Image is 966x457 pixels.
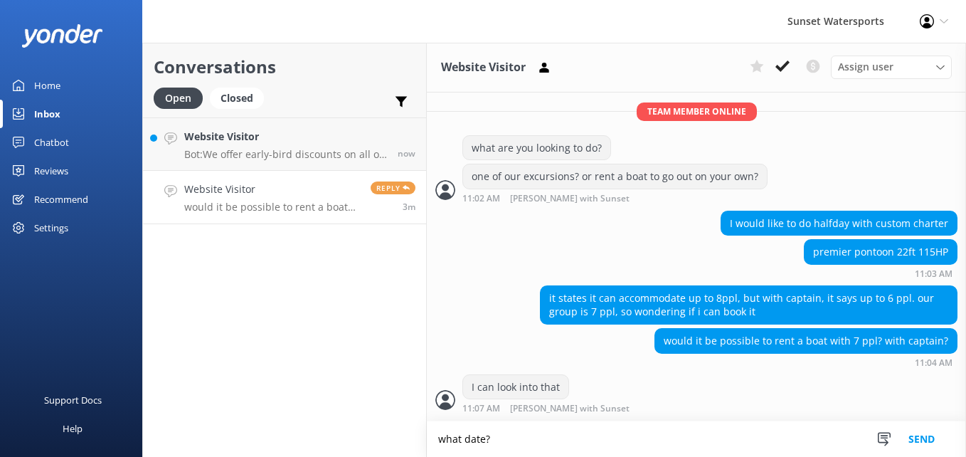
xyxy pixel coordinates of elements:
div: it states it can accommodate up to 8ppl, but with captain, it says up to 6 ppl. our group is 7 pp... [541,286,957,324]
a: Closed [210,90,271,105]
span: Oct 05 2025 10:04am (UTC -05:00) America/Cancun [403,201,415,213]
div: Chatbot [34,128,69,157]
div: Open [154,88,203,109]
div: Home [34,71,60,100]
button: Send [895,421,948,457]
div: Oct 05 2025 10:02am (UTC -05:00) America/Cancun [462,193,768,204]
div: Oct 05 2025 10:04am (UTC -05:00) America/Cancun [654,357,957,367]
div: I can look into that [463,375,568,399]
div: premier pontoon 22ft 115HP [805,240,957,264]
h4: Website Visitor [184,182,360,197]
p: would it be possible to rent a boat with 7 ppl? with captain? [184,201,360,214]
span: Reply [371,182,415,194]
span: Assign user [838,59,893,75]
span: [PERSON_NAME] with Sunset [510,404,630,414]
div: Support Docs [44,386,102,414]
div: Closed [210,88,264,109]
div: Reviews [34,157,68,185]
h2: Conversations [154,53,415,80]
a: Website Visitorwould it be possible to rent a boat with 7 ppl? with captain?Reply3m [143,171,426,224]
div: I would like to do halfday with custom charter [721,211,957,236]
span: Team member online [637,103,757,120]
div: Oct 05 2025 10:03am (UTC -05:00) America/Cancun [804,268,957,278]
textarea: what date? [427,421,966,457]
div: would it be possible to rent a boat with 7 ppl? with captain? [655,329,957,353]
div: Settings [34,214,68,242]
div: Recommend [34,185,88,214]
h3: Website Visitor [441,58,526,77]
h4: Website Visitor [184,129,387,145]
strong: 11:04 AM [915,359,952,367]
div: one of our excursions? or rent a boat to go out on your own? [463,164,767,189]
div: what are you looking to do? [463,136,610,160]
div: Help [63,414,83,443]
strong: 11:07 AM [462,404,500,414]
strong: 11:02 AM [462,194,500,204]
strong: 11:03 AM [915,270,952,278]
a: Website VisitorBot:We offer early-bird discounts on all of our morning trips! When you book direc... [143,117,426,171]
div: Oct 05 2025 10:07am (UTC -05:00) America/Cancun [462,403,676,414]
span: Oct 05 2025 10:07am (UTC -05:00) America/Cancun [398,147,415,159]
a: Open [154,90,210,105]
img: yonder-white-logo.png [21,24,103,48]
div: Inbox [34,100,60,128]
p: Bot: We offer early-bird discounts on all of our morning trips! When you book directly with us, w... [184,148,387,161]
span: [PERSON_NAME] with Sunset [510,194,630,204]
div: Assign User [831,56,952,78]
